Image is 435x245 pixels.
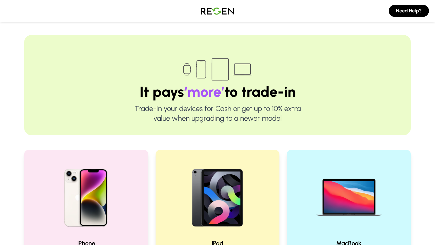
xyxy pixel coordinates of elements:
[47,157,125,234] img: iPhone
[43,84,391,99] h1: It pays to trade-in
[179,157,256,234] img: iPad
[196,2,239,19] img: Logo
[184,83,225,100] span: ‘more’
[389,5,429,17] button: Need Help?
[180,54,255,84] img: Trade-in devices
[310,157,388,234] img: MacBook
[43,104,391,123] p: Trade-in your devices for Cash or get up to 10% extra value when upgrading to a newer model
